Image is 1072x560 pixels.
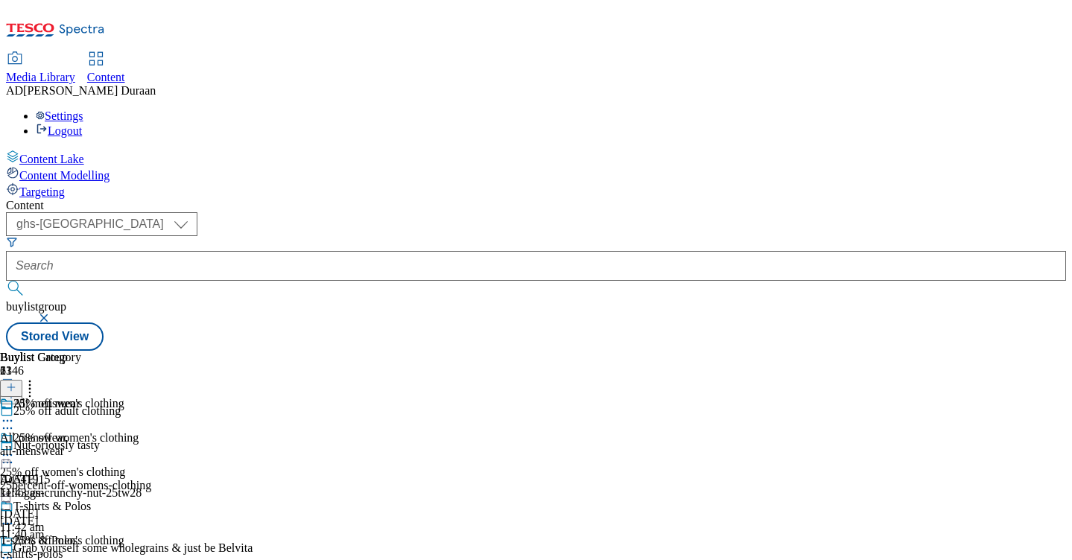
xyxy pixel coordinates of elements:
[36,109,83,122] a: Settings
[13,397,124,410] div: 25% off men's clothing
[6,300,66,313] span: buylistgroup
[19,153,84,165] span: Content Lake
[19,185,65,198] span: Targeting
[6,322,104,351] button: Stored View
[6,71,75,83] span: Media Library
[13,397,80,410] div: All menswear
[6,150,1066,166] a: Content Lake
[23,84,156,97] span: [PERSON_NAME] Duraan
[87,53,125,84] a: Content
[6,182,1066,199] a: Targeting
[36,124,82,137] a: Logout
[6,84,23,97] span: AD
[13,500,91,513] div: T-shirts & Polos
[19,169,110,182] span: Content Modelling
[6,199,1066,212] div: Content
[6,166,1066,182] a: Content Modelling
[6,53,75,84] a: Media Library
[6,236,18,248] svg: Search Filters
[6,251,1066,281] input: Search
[13,534,124,547] div: 25% off men's clothing
[87,71,125,83] span: Content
